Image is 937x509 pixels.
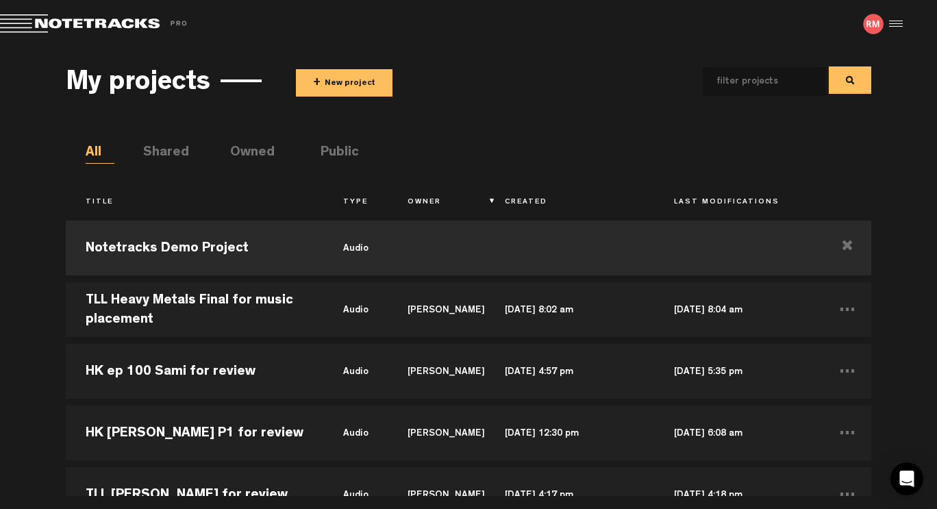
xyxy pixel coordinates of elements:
td: audio [323,402,388,464]
td: TLL Heavy Metals Final for music placement [66,279,323,340]
td: ... [823,340,872,402]
td: [DATE] 8:02 am [485,279,654,340]
li: Public [321,143,349,164]
button: +New project [296,69,392,97]
td: [DATE] 6:08 am [654,402,823,464]
td: ... [823,279,872,340]
td: [DATE] 4:57 pm [485,340,654,402]
td: HK [PERSON_NAME] P1 for review [66,402,323,464]
input: filter projects [703,67,804,96]
li: Owned [230,143,259,164]
td: [DATE] 8:04 am [654,279,823,340]
td: [PERSON_NAME] [388,340,484,402]
td: [PERSON_NAME] [388,402,484,464]
span: + [313,75,321,91]
td: ... [823,402,872,464]
th: Owner [388,191,484,214]
td: [PERSON_NAME] [388,279,484,340]
td: Notetracks Demo Project [66,217,323,279]
td: [DATE] 5:35 pm [654,340,823,402]
div: Open Intercom Messenger [890,462,923,495]
img: letters [863,14,884,34]
th: Created [485,191,654,214]
td: audio [323,340,388,402]
td: [DATE] 12:30 pm [485,402,654,464]
th: Title [66,191,323,214]
th: Type [323,191,388,214]
td: audio [323,279,388,340]
li: Shared [143,143,172,164]
th: Last Modifications [654,191,823,214]
td: HK ep 100 Sami for review [66,340,323,402]
td: audio [323,217,388,279]
li: All [86,143,114,164]
h3: My projects [66,69,210,99]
